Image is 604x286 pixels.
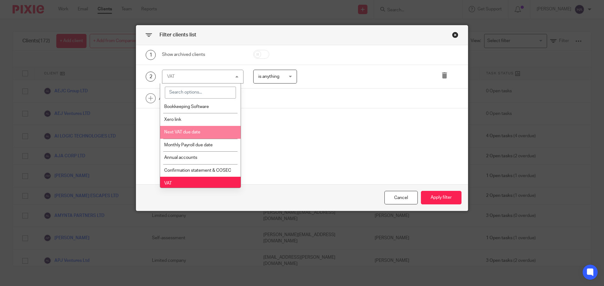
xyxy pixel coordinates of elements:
button: Apply filter [421,191,461,204]
div: 1 [146,50,156,60]
span: Confirmation statement & COSEC [164,168,231,173]
span: Bookkeeping Software [164,105,209,109]
span: VAT [164,181,172,186]
span: Next VAT due date [164,130,200,134]
div: Close this dialog window [452,32,458,38]
div: Show archived clients [162,51,243,58]
span: Xero link [164,117,181,122]
span: Filter clients list [159,32,196,37]
span: is anything [258,74,279,79]
span: Monthly Payroll due date [164,143,213,147]
div: Close this dialog window [384,191,418,204]
div: VAT [167,74,175,79]
div: 2 [146,72,156,82]
span: Annual accounts [164,155,197,160]
input: Search options... [165,87,236,99]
